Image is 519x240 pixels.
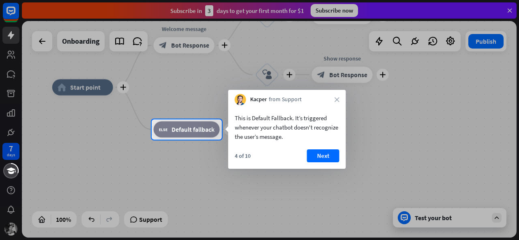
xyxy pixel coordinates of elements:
span: Default fallback [172,125,214,134]
span: Kacper [250,96,267,104]
div: This is Default Fallback. It’s triggered whenever your chatbot doesn't recognize the user’s message. [235,113,339,141]
i: close [335,97,339,102]
span: from Support [269,96,302,104]
i: block_fallback [159,125,167,134]
button: Open LiveChat chat widget [6,3,31,28]
button: Next [307,149,339,162]
div: 4 of 10 [235,152,251,159]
